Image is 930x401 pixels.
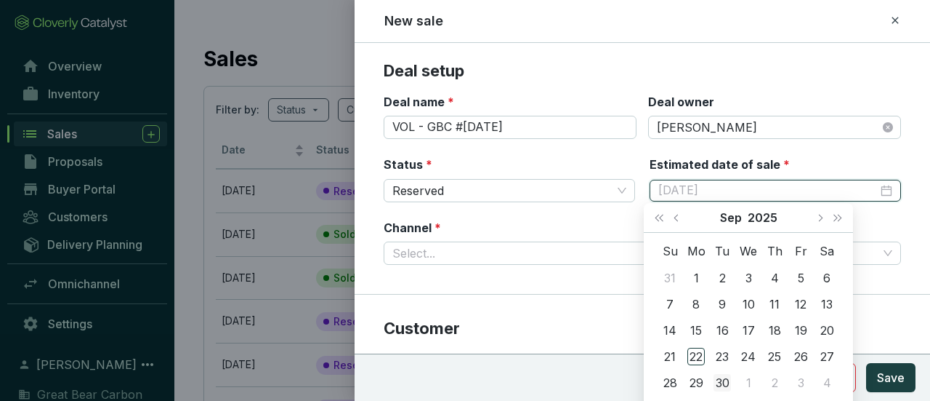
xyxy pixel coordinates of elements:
div: 5 [792,269,809,287]
label: Deal name [384,94,454,110]
div: 4 [766,269,783,287]
th: Su [657,239,683,265]
td: 2025-09-14 [657,317,683,344]
td: 2025-09-20 [814,317,840,344]
div: 15 [687,322,705,339]
td: 2025-09-03 [735,265,761,291]
th: Sa [814,239,840,265]
td: 2025-09-29 [683,370,709,396]
div: 26 [792,348,809,365]
td: 2025-09-25 [761,344,788,370]
div: 7 [661,295,679,313]
div: 17 [740,322,757,339]
td: 2025-10-04 [814,370,840,396]
th: Fr [788,239,814,265]
label: Channel [384,220,441,236]
td: 2025-09-28 [657,370,683,396]
div: 4 [818,374,836,392]
div: 16 [713,322,731,339]
div: 14 [661,322,679,339]
div: 20 [818,322,836,339]
div: 2 [713,269,731,287]
div: 12 [792,295,809,313]
th: Mo [683,239,709,265]
button: Next year (Control + right) [828,203,847,232]
td: 2025-09-17 [735,317,761,344]
p: Customer [384,318,901,340]
div: 2 [766,374,783,392]
div: 1 [687,269,705,287]
th: Th [761,239,788,265]
td: 2025-09-24 [735,344,761,370]
label: Company [384,352,448,368]
td: 2025-09-02 [709,265,735,291]
button: Previous month (PageUp) [668,203,687,232]
td: 2025-09-26 [788,344,814,370]
span: Reserved [392,180,626,202]
td: 2025-09-30 [709,370,735,396]
div: 22 [687,348,705,365]
div: 6 [818,269,836,287]
td: 2025-09-18 [761,317,788,344]
td: 2025-09-04 [761,265,788,291]
td: 2025-09-11 [761,291,788,317]
p: Deal setup [384,60,901,82]
td: 2025-09-05 [788,265,814,291]
td: 2025-09-21 [657,344,683,370]
td: 2025-09-23 [709,344,735,370]
div: 19 [792,322,809,339]
input: mm/dd/yy [658,183,878,199]
th: We [735,239,761,265]
td: 2025-10-03 [788,370,814,396]
td: 2025-10-02 [761,370,788,396]
td: 2025-09-19 [788,317,814,344]
div: 3 [792,374,809,392]
th: Tu [709,239,735,265]
label: Estimated date of sale [650,156,790,172]
button: Choose a year [748,203,777,232]
div: 30 [713,374,731,392]
div: 3 [740,269,757,287]
td: 2025-09-08 [683,291,709,317]
div: 18 [766,322,783,339]
td: 2025-09-22 [683,344,709,370]
div: 25 [766,348,783,365]
span: close-circle [883,122,893,132]
div: 28 [661,374,679,392]
button: Choose a month [720,203,742,232]
div: 29 [687,374,705,392]
div: 24 [740,348,757,365]
td: 2025-09-06 [814,265,840,291]
div: 1 [740,374,757,392]
h2: New sale [384,12,443,31]
td: 2025-09-15 [683,317,709,344]
td: 2025-09-10 [735,291,761,317]
td: 2025-08-31 [657,265,683,291]
td: 2025-09-27 [814,344,840,370]
td: 2025-09-09 [709,291,735,317]
span: Laura Lau [657,116,892,138]
td: 2025-09-01 [683,265,709,291]
td: 2025-10-01 [735,370,761,396]
span: Save [877,369,905,386]
div: 11 [766,295,783,313]
div: 27 [818,348,836,365]
button: Next month (PageDown) [810,203,829,232]
div: 10 [740,295,757,313]
label: Status [384,156,432,172]
div: 23 [713,348,731,365]
button: Last year (Control + left) [650,203,668,232]
td: 2025-09-12 [788,291,814,317]
div: 13 [818,295,836,313]
div: 8 [687,295,705,313]
div: 9 [713,295,731,313]
td: 2025-09-07 [657,291,683,317]
button: Save [866,363,915,392]
div: 31 [661,269,679,287]
td: 2025-09-16 [709,317,735,344]
div: 21 [661,348,679,365]
label: Deal owner [648,94,714,110]
td: 2025-09-13 [814,291,840,317]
